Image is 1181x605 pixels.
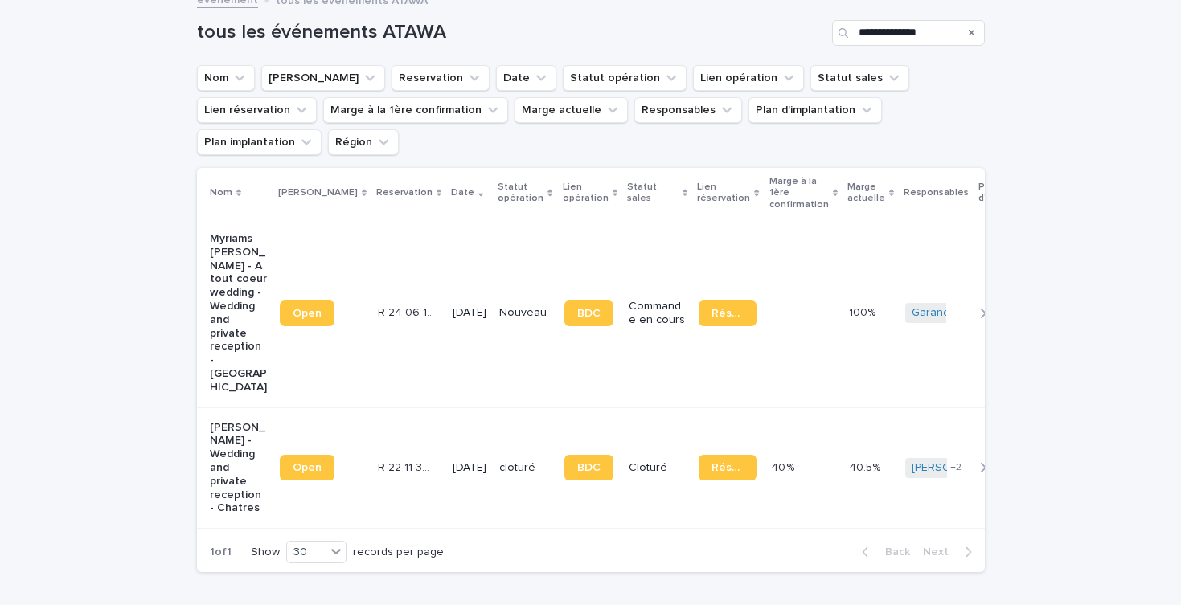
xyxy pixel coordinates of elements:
button: Plan d'implantation [748,97,882,123]
p: Marge actuelle [847,178,885,208]
button: Next [917,545,985,559]
div: 30 [287,544,326,561]
button: Nom [197,65,255,91]
input: Search [832,20,985,46]
span: Next [923,546,958,558]
button: Lien réservation [197,97,317,123]
p: Myriams [PERSON_NAME] - A tout coeur wedding - Wedding and private reception - [GEOGRAPHIC_DATA] [210,232,267,394]
button: Reservation [392,65,490,91]
p: 40.5% [849,458,884,475]
button: Date [496,65,556,91]
a: Réservation [699,455,756,480]
p: Commande en cours [629,300,686,327]
span: BDC [577,308,601,319]
span: Back [875,546,910,558]
p: Cloturé [629,461,686,475]
p: Reservation [376,184,433,202]
span: Réservation [711,462,743,473]
p: [DATE] [453,461,486,475]
p: cloturé [499,461,551,475]
button: Lien opération [693,65,804,91]
button: Marge à la 1ère confirmation [323,97,508,123]
p: Nouveau [499,306,551,320]
p: Plan d'implantation [978,178,1045,208]
p: [DATE] [453,306,486,320]
p: records per page [353,546,444,559]
button: Back [849,545,917,559]
span: BDC [577,462,601,473]
a: Réservation [699,300,756,326]
button: Statut opération [563,65,687,91]
button: Plan implantation [197,129,322,155]
a: Open [280,300,334,326]
button: Marge actuelle [515,97,628,123]
h1: tous les événements ATAWA [197,21,826,44]
p: 1 of 1 [197,533,244,572]
p: Show [251,546,280,559]
p: Statut sales [627,178,679,208]
a: Open [280,455,334,480]
p: 40 % [771,458,798,475]
p: [PERSON_NAME] [278,184,358,202]
button: Responsables [634,97,742,123]
span: Réservation [711,308,743,319]
p: Responsables [904,184,969,202]
span: Open [293,308,322,319]
button: Région [328,129,399,155]
span: Open [293,462,322,473]
a: BDC [564,300,613,326]
p: R 22 11 3599 [378,458,438,475]
p: - [771,303,777,320]
p: Lien opération [563,178,609,208]
p: R 24 06 1614 [378,303,438,320]
p: Nom [210,184,232,202]
a: Garance Oboeuf [912,306,999,320]
span: + 2 [950,463,962,472]
button: Lien Stacker [261,65,385,91]
button: Statut sales [810,65,909,91]
p: Date [451,184,474,202]
p: 100% [849,303,879,320]
p: [PERSON_NAME] - Wedding and private reception - Chatres [210,421,267,516]
p: Marge à la 1ère confirmation [769,173,829,214]
p: Statut opération [498,178,543,208]
p: Lien réservation [697,178,750,208]
a: BDC [564,455,613,480]
a: [PERSON_NAME] [912,461,999,475]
